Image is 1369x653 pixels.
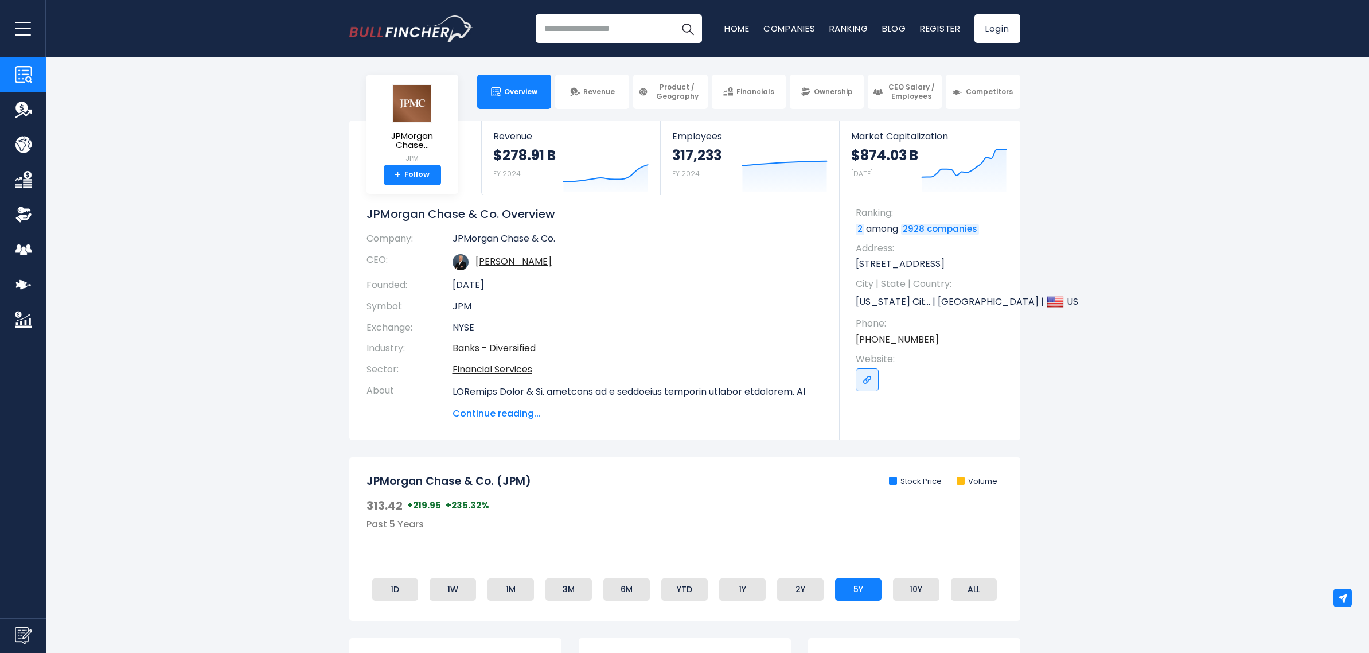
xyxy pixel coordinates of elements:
[951,578,997,600] li: ALL
[974,14,1020,43] a: Login
[856,278,1009,290] span: City | State | Country:
[946,75,1020,109] a: Competitors
[829,22,868,34] a: Ranking
[672,131,828,142] span: Employees
[633,75,707,109] a: Product / Geography
[475,255,552,268] a: ceo
[856,258,1009,270] p: [STREET_ADDRESS]
[882,22,906,34] a: Blog
[545,578,592,600] li: 3M
[372,578,419,600] li: 1D
[504,87,537,96] span: Overview
[835,578,882,600] li: 5Y
[493,146,556,164] strong: $278.91 B
[652,83,702,100] span: Product / Geography
[453,233,822,250] td: JPMorgan Chase & Co.
[886,83,937,100] span: CEO Salary / Employees
[384,165,441,185] a: +Follow
[482,121,660,195] a: Revenue $278.91 B FY 2024
[375,84,450,165] a: JPMorgan Chase... JPM
[920,22,961,34] a: Register
[868,75,942,109] a: CEO Salary / Employees
[349,15,473,42] a: Go to homepage
[856,223,1009,235] p: among
[366,338,453,359] th: Industry:
[856,293,1009,310] p: [US_STATE] Cit... | [GEOGRAPHIC_DATA] | US
[453,317,822,339] td: NYSE
[661,578,708,600] li: YTD
[840,121,1019,195] a: Market Capitalization $874.03 B [DATE]
[736,87,774,96] span: Financials
[366,207,822,221] h1: JPMorgan Chase & Co. Overview
[901,224,979,235] a: 2928 companies
[366,518,424,531] span: Past 5 Years
[719,578,766,600] li: 1Y
[366,380,453,421] th: About
[583,87,615,96] span: Revenue
[366,359,453,380] th: Sector:
[893,578,939,600] li: 10Y
[856,224,864,235] a: 2
[851,131,1007,142] span: Market Capitalization
[851,169,873,178] small: [DATE]
[366,275,453,296] th: Founded:
[856,368,879,391] a: Go to link
[603,578,650,600] li: 6M
[724,22,750,34] a: Home
[376,131,449,150] span: JPMorgan Chase...
[889,477,942,487] li: Stock Price
[493,169,521,178] small: FY 2024
[661,121,839,195] a: Employees 317,233 FY 2024
[407,500,441,511] span: +219.95
[376,153,449,164] small: JPM
[790,75,864,109] a: Ownership
[814,87,853,96] span: Ownership
[493,131,649,142] span: Revenue
[366,250,453,275] th: CEO:
[555,75,629,109] a: Revenue
[366,475,531,489] h2: JPMorgan Chase & Co. (JPM)
[366,233,453,250] th: Company:
[487,578,534,600] li: 1M
[453,341,536,355] a: Banks - Diversified
[777,578,824,600] li: 2Y
[856,353,1009,366] span: Website:
[856,317,1009,330] span: Phone:
[957,477,997,487] li: Volume
[856,242,1009,255] span: Address:
[395,170,400,180] strong: +
[712,75,786,109] a: Financials
[366,296,453,317] th: Symbol:
[15,206,32,223] img: Ownership
[453,275,822,296] td: [DATE]
[453,407,822,421] span: Continue reading...
[453,363,532,376] a: Financial Services
[446,500,489,511] span: +235.32%
[453,296,822,317] td: JPM
[851,146,918,164] strong: $874.03 B
[349,15,473,42] img: Bullfincher logo
[477,75,551,109] a: Overview
[673,14,702,43] button: Search
[430,578,476,600] li: 1W
[672,146,721,164] strong: 317,233
[856,333,939,346] a: [PHONE_NUMBER]
[366,317,453,339] th: Exchange:
[672,169,700,178] small: FY 2024
[856,207,1009,219] span: Ranking:
[763,22,816,34] a: Companies
[966,87,1013,96] span: Competitors
[453,254,469,270] img: jamie-dimon.jpg
[366,498,403,513] span: 313.42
